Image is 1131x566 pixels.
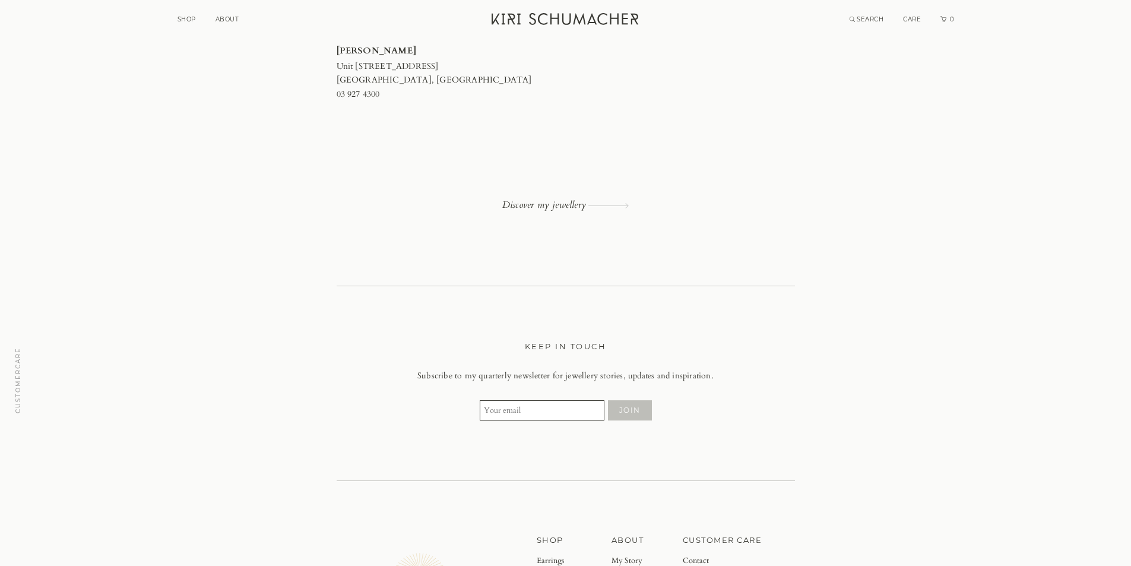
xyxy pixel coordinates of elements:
[178,15,196,23] a: SHOP
[337,73,647,87] div: [GEOGRAPHIC_DATA], [GEOGRAPHIC_DATA]
[683,533,762,546] a: CUSTOMER CARE
[940,15,955,23] a: Cart
[850,15,884,23] a: Search
[949,15,955,23] span: 0
[337,59,647,74] div: Unit [STREET_ADDRESS]
[14,369,22,413] span: CUSTOMER
[537,533,573,546] a: SHOP
[417,369,550,383] span: Subscribe to my quarterly newsletter
[484,6,648,36] a: Kiri Schumacher Home
[337,200,795,210] a: Discover my jewellery
[337,46,647,56] h5: [PERSON_NAME]
[349,340,783,353] h3: KEEP IN TOUCH
[337,87,647,102] div: ‭03 927 4300
[903,15,921,23] a: CARE
[857,15,883,23] span: SEARCH
[612,533,644,546] a: ABOUT
[553,369,714,383] span: for jewellery stories, updates and inspiration.
[15,347,22,416] a: CUSTOMERCARE
[480,400,604,420] input: Your email
[216,15,239,23] a: ABOUT
[608,400,652,420] button: JOIN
